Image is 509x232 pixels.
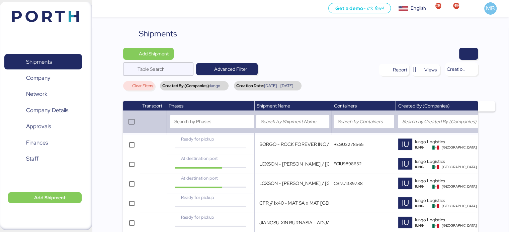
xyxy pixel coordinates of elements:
[26,138,48,148] span: Finances
[424,66,437,74] span: Views
[415,217,484,223] div: Iungo Logistics
[334,103,356,109] span: Containers
[181,214,214,220] span: Ready for pickup
[4,70,82,86] a: Company
[4,86,82,102] a: Network
[415,139,484,145] div: Iungo Logistics
[415,178,484,184] div: Iungo Logistics
[264,84,293,88] span: [DATE] - [DATE]
[8,192,82,203] button: Add Shipment
[402,139,409,150] span: IU
[26,154,38,164] span: Staff
[210,84,220,88] span: iungo
[257,103,290,109] span: Shipment Name
[142,103,162,109] span: Transport
[26,105,68,115] span: Company Details
[402,158,409,170] span: IU
[236,84,264,88] span: Creation Date:
[379,64,409,76] button: Report
[486,4,495,13] span: MB
[415,145,432,150] div: IUNG
[26,57,52,67] span: Shipments
[442,223,477,228] span: [GEOGRAPHIC_DATA]
[393,66,407,74] div: Report
[26,122,51,131] span: Approvals
[4,54,82,69] a: Shipments
[334,181,363,186] q-button: CSNU1389788
[402,118,480,126] input: Search by Created By (Companies)
[442,145,477,150] span: [GEOGRAPHIC_DATA]
[412,64,440,76] button: Views
[411,5,426,12] div: English
[26,73,51,83] span: Company
[26,89,47,99] span: Network
[260,118,325,126] input: Search by Shipment Name
[442,165,477,170] span: [GEOGRAPHIC_DATA]
[4,119,82,134] a: Approvals
[415,158,484,165] div: Iungo Logistics
[442,184,477,189] span: [GEOGRAPHIC_DATA]
[334,161,362,167] q-button: FCIU9898652
[398,103,449,109] span: Created By (Companies)
[442,204,477,209] span: [GEOGRAPHIC_DATA]
[4,135,82,151] a: Finances
[123,48,174,60] button: Add Shipment
[181,175,218,181] span: At destination port
[181,156,218,161] span: At destination port
[334,142,364,147] q-button: REGU3278565
[415,204,432,209] div: IUNG
[415,184,432,189] div: IUNG
[338,118,390,126] input: Search by Containers
[139,50,168,58] span: Add Shipment
[415,223,432,228] div: IUNG
[4,151,82,167] a: Staff
[196,63,258,75] button: Advanced Filter
[132,84,153,88] span: Clear Filters
[402,197,409,209] span: IU
[181,195,214,200] span: Ready for pickup
[402,178,409,189] span: IU
[415,197,484,204] div: Iungo Logistics
[402,217,409,228] span: IU
[34,194,66,202] span: Add Shipment
[169,103,183,109] span: Phases
[214,65,247,73] span: Advanced Filter
[162,84,210,88] span: Created By (Companies):
[415,165,432,170] div: IUNG
[137,62,189,76] input: Table Search
[139,28,177,40] div: Shipments
[4,103,82,118] a: Company Details
[181,136,214,142] span: Ready for pickup
[96,3,107,14] button: Menu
